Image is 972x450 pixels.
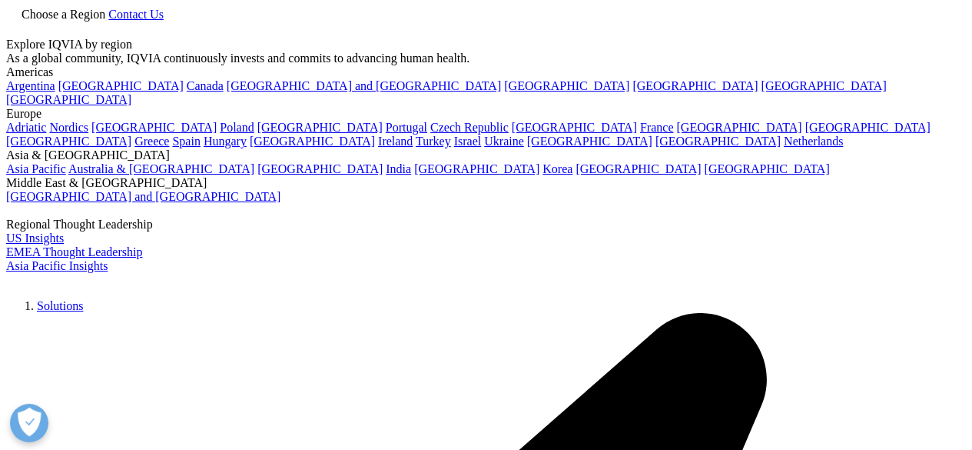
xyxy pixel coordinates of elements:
[512,121,637,134] a: [GEOGRAPHIC_DATA]
[250,135,375,148] a: [GEOGRAPHIC_DATA]
[504,79,629,92] a: [GEOGRAPHIC_DATA]
[204,135,247,148] a: Hungary
[805,121,931,134] a: [GEOGRAPHIC_DATA]
[10,404,48,442] button: Open Preferences
[386,121,427,134] a: Portugal
[430,121,509,134] a: Czech Republic
[6,107,966,121] div: Europe
[386,162,411,175] a: India
[91,121,217,134] a: [GEOGRAPHIC_DATA]
[542,162,572,175] a: Korea
[37,299,83,312] a: Solutions
[6,148,966,162] div: Asia & [GEOGRAPHIC_DATA]
[576,162,701,175] a: [GEOGRAPHIC_DATA]
[6,245,142,258] a: EMEA Thought Leadership
[414,162,539,175] a: [GEOGRAPHIC_DATA]
[58,79,184,92] a: [GEOGRAPHIC_DATA]
[6,218,966,232] div: Regional Thought Leadership
[655,135,781,148] a: [GEOGRAPHIC_DATA]
[6,232,64,245] a: US Insights
[378,135,413,148] a: Ireland
[6,79,55,92] a: Argentina
[108,8,164,21] a: Contact Us
[6,65,966,79] div: Americas
[6,93,131,106] a: [GEOGRAPHIC_DATA]
[484,135,524,148] a: Ukraine
[49,121,88,134] a: Nordics
[527,135,652,148] a: [GEOGRAPHIC_DATA]
[220,121,254,134] a: Poland
[632,79,758,92] a: [GEOGRAPHIC_DATA]
[6,38,966,52] div: Explore IQVIA by region
[172,135,200,148] a: Spain
[257,121,383,134] a: [GEOGRAPHIC_DATA]
[257,162,383,175] a: [GEOGRAPHIC_DATA]
[640,121,674,134] a: France
[22,8,105,21] span: Choose a Region
[68,162,254,175] a: Australia & [GEOGRAPHIC_DATA]
[6,176,966,190] div: Middle East & [GEOGRAPHIC_DATA]
[187,79,224,92] a: Canada
[6,162,66,175] a: Asia Pacific
[6,121,46,134] a: Adriatic
[6,135,131,148] a: [GEOGRAPHIC_DATA]
[6,259,108,272] a: Asia Pacific Insights
[134,135,169,148] a: Greece
[6,190,280,203] a: [GEOGRAPHIC_DATA] and [GEOGRAPHIC_DATA]
[677,121,802,134] a: [GEOGRAPHIC_DATA]
[416,135,451,148] a: Turkey
[761,79,887,92] a: [GEOGRAPHIC_DATA]
[227,79,501,92] a: [GEOGRAPHIC_DATA] and [GEOGRAPHIC_DATA]
[784,135,843,148] a: Netherlands
[6,52,966,65] div: As a global community, IQVIA continuously invests and commits to advancing human health.
[705,162,830,175] a: [GEOGRAPHIC_DATA]
[454,135,482,148] a: Israel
